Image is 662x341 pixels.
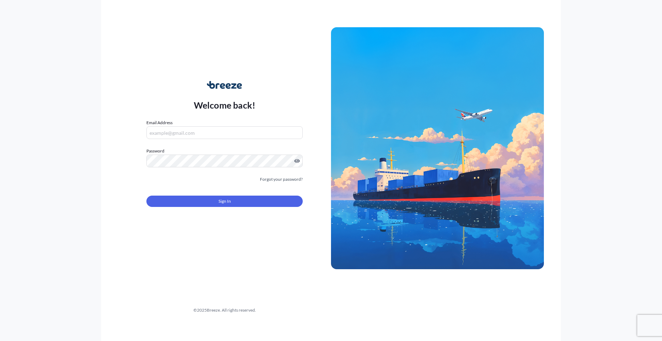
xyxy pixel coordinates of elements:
[146,148,303,155] label: Password
[194,99,256,111] p: Welcome back!
[260,176,303,183] a: Forgot your password?
[146,119,173,126] label: Email Address
[146,126,303,139] input: example@gmail.com
[219,198,231,205] span: Sign In
[331,27,544,269] img: Ship illustration
[118,307,331,314] div: © 2025 Breeze. All rights reserved.
[294,158,300,164] button: Show password
[146,196,303,207] button: Sign In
